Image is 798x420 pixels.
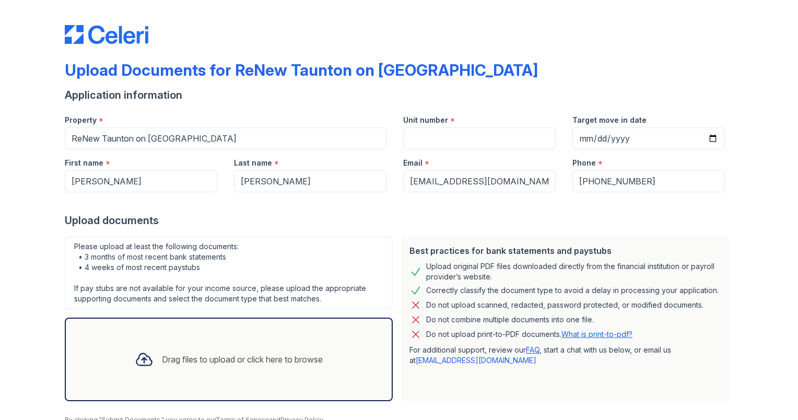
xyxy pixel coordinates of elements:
label: Email [403,158,423,168]
a: What is print-to-pdf? [561,330,632,339]
div: Application information [65,88,733,102]
label: Last name [234,158,272,168]
a: [EMAIL_ADDRESS][DOMAIN_NAME] [416,356,536,365]
div: Upload Documents for ReNew Taunton on [GEOGRAPHIC_DATA] [65,61,538,79]
label: First name [65,158,103,168]
p: For additional support, review our , start a chat with us below, or email us at [409,345,721,366]
label: Property [65,115,97,125]
div: Correctly classify the document type to avoid a delay in processing your application. [426,284,719,297]
div: Do not upload scanned, redacted, password protected, or modified documents. [426,299,703,311]
div: Best practices for bank statements and paystubs [409,244,721,257]
div: Drag files to upload or click here to browse [162,353,323,366]
div: Upload original PDF files downloaded directly from the financial institution or payroll provider’... [426,261,721,282]
p: Do not upload print-to-PDF documents. [426,329,632,340]
a: FAQ [526,345,539,354]
div: Please upload at least the following documents: • 3 months of most recent bank statements • 4 wee... [65,236,393,309]
div: Upload documents [65,213,733,228]
div: Do not combine multiple documents into one file. [426,313,594,326]
label: Target move in date [572,115,647,125]
label: Phone [572,158,596,168]
img: CE_Logo_Blue-a8612792a0a2168367f1c8372b55b34899dd931a85d93a1a3d3e32e68fde9ad4.png [65,25,148,44]
label: Unit number [403,115,448,125]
